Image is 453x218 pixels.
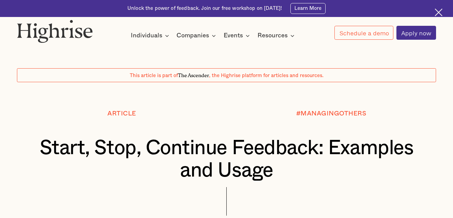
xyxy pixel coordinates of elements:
[224,32,243,40] div: Events
[178,71,209,77] span: The Ascender
[131,32,162,40] div: Individuals
[107,110,136,117] div: Article
[35,137,419,182] h1: Start, Stop, Continue Feedback: Examples and Usage
[130,73,178,78] span: This article is part of
[177,32,209,40] div: Companies
[396,26,436,40] a: Apply now
[296,110,367,117] div: #MANAGINGOTHERS
[177,32,218,40] div: Companies
[17,20,93,43] img: Highrise logo
[127,5,282,12] div: Unlock the power of feedback. Join our free workshop on [DATE]!
[224,32,252,40] div: Events
[435,8,442,16] img: Cross icon
[258,32,296,40] div: Resources
[290,3,326,14] a: Learn More
[258,32,288,40] div: Resources
[131,32,171,40] div: Individuals
[209,73,324,78] span: , the Highrise platform for articles and resources.
[334,26,393,40] a: Schedule a demo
